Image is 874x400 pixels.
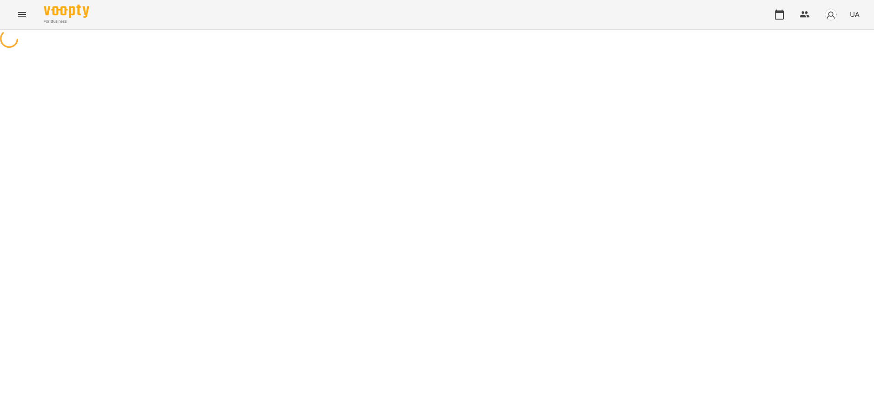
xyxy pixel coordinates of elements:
img: Voopty Logo [44,5,89,18]
img: avatar_s.png [824,8,837,21]
button: UA [846,6,863,23]
span: UA [850,10,859,19]
button: Menu [11,4,33,25]
span: For Business [44,19,89,25]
